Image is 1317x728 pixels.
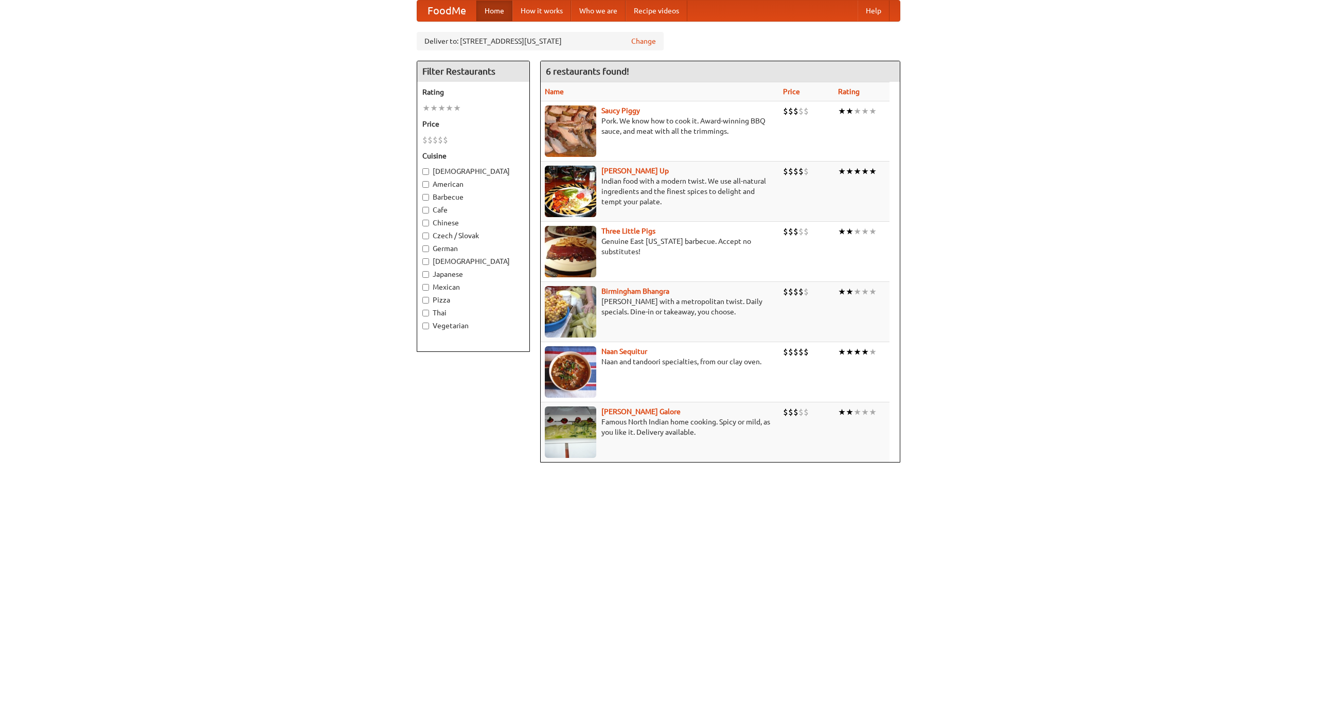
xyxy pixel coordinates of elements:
[853,105,861,117] li: ★
[422,179,524,189] label: American
[846,286,853,297] li: ★
[453,102,461,114] li: ★
[422,168,429,175] input: [DEMOGRAPHIC_DATA]
[545,116,775,136] p: Pork. We know how to cook it. Award-winning BBQ sauce, and meat with all the trimmings.
[422,323,429,329] input: Vegetarian
[446,102,453,114] li: ★
[853,166,861,177] li: ★
[846,105,853,117] li: ★
[798,105,804,117] li: $
[601,167,669,175] a: [PERSON_NAME] Up
[430,102,438,114] li: ★
[838,166,846,177] li: ★
[545,406,596,458] img: currygalore.jpg
[869,346,877,358] li: ★
[601,287,669,295] a: Birmingham Bhangra
[838,105,846,117] li: ★
[783,166,788,177] li: $
[783,346,788,358] li: $
[798,286,804,297] li: $
[433,134,438,146] li: $
[438,134,443,146] li: $
[804,286,809,297] li: $
[853,406,861,418] li: ★
[545,346,596,398] img: naansequitur.jpg
[861,226,869,237] li: ★
[422,194,429,201] input: Barbecue
[422,102,430,114] li: ★
[422,205,524,215] label: Cafe
[545,105,596,157] img: saucy.jpg
[838,346,846,358] li: ★
[861,166,869,177] li: ★
[545,226,596,277] img: littlepigs.jpg
[869,166,877,177] li: ★
[422,258,429,265] input: [DEMOGRAPHIC_DATA]
[545,286,596,338] img: bhangra.jpg
[417,61,529,82] h4: Filter Restaurants
[631,36,656,46] a: Change
[853,346,861,358] li: ★
[804,406,809,418] li: $
[798,226,804,237] li: $
[853,286,861,297] li: ★
[545,166,596,217] img: curryup.jpg
[793,346,798,358] li: $
[861,406,869,418] li: ★
[422,256,524,267] label: [DEMOGRAPHIC_DATA]
[601,106,640,115] a: Saucy Piggy
[793,406,798,418] li: $
[846,346,853,358] li: ★
[838,87,860,96] a: Rating
[783,87,800,96] a: Price
[601,227,655,235] a: Three Little Pigs
[788,166,793,177] li: $
[417,32,664,50] div: Deliver to: [STREET_ADDRESS][US_STATE]
[512,1,571,21] a: How it works
[601,407,681,416] b: [PERSON_NAME] Galore
[798,346,804,358] li: $
[804,346,809,358] li: $
[545,296,775,317] p: [PERSON_NAME] with a metropolitan twist. Daily specials. Dine-in or takeaway, you choose.
[788,105,793,117] li: $
[846,166,853,177] li: ★
[422,269,524,279] label: Japanese
[798,406,804,418] li: $
[422,192,524,202] label: Barbecue
[422,233,429,239] input: Czech / Slovak
[783,105,788,117] li: $
[422,284,429,291] input: Mexican
[601,347,647,356] a: Naan Sequitur
[838,406,846,418] li: ★
[545,176,775,207] p: Indian food with a modern twist. We use all-natural ingredients and the finest spices to delight ...
[804,166,809,177] li: $
[838,286,846,297] li: ★
[858,1,889,21] a: Help
[869,286,877,297] li: ★
[804,105,809,117] li: $
[846,406,853,418] li: ★
[793,105,798,117] li: $
[545,417,775,437] p: Famous North Indian home cooking. Spicy or mild, as you like it. Delivery available.
[626,1,687,21] a: Recipe videos
[422,310,429,316] input: Thai
[788,406,793,418] li: $
[783,226,788,237] li: $
[422,295,524,305] label: Pizza
[545,357,775,367] p: Naan and tandoori specialties, from our clay oven.
[422,181,429,188] input: American
[422,166,524,176] label: [DEMOGRAPHIC_DATA]
[422,207,429,214] input: Cafe
[422,134,428,146] li: $
[546,66,629,76] ng-pluralize: 6 restaurants found!
[869,226,877,237] li: ★
[438,102,446,114] li: ★
[788,346,793,358] li: $
[422,218,524,228] label: Chinese
[783,406,788,418] li: $
[422,308,524,318] label: Thai
[793,226,798,237] li: $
